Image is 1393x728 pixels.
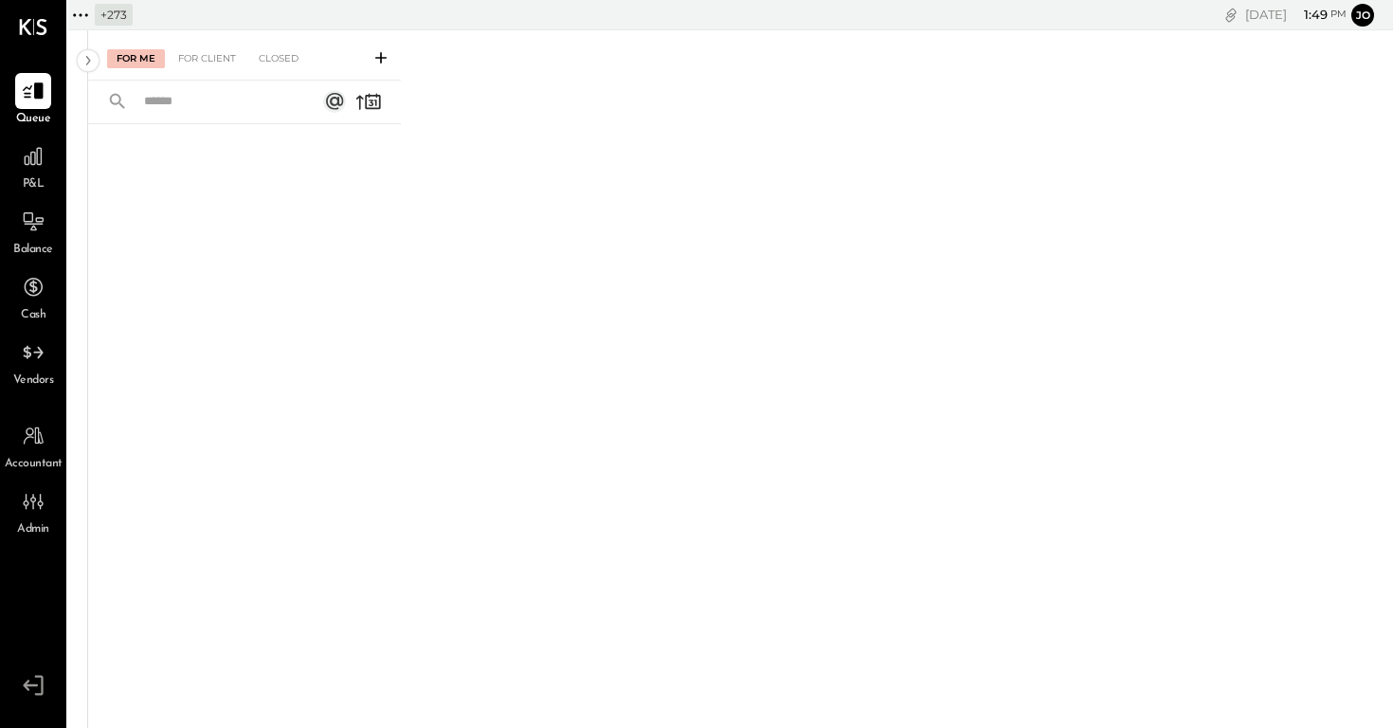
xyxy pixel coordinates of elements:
[169,49,245,68] div: For Client
[16,111,51,128] span: Queue
[1,335,65,390] a: Vendors
[1,204,65,259] a: Balance
[1351,4,1374,27] button: Jo
[23,176,45,193] span: P&L
[17,521,49,538] span: Admin
[1,138,65,193] a: P&L
[249,49,308,68] div: Closed
[1290,6,1328,24] span: 1 : 49
[21,307,45,324] span: Cash
[1,269,65,324] a: Cash
[13,242,53,259] span: Balance
[107,49,165,68] div: For Me
[1,418,65,473] a: Accountant
[13,373,54,390] span: Vendors
[1330,8,1347,21] span: pm
[1,73,65,128] a: Queue
[5,456,63,473] span: Accountant
[1221,5,1240,25] div: copy link
[1,483,65,538] a: Admin
[1245,6,1347,24] div: [DATE]
[95,4,133,26] div: + 273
